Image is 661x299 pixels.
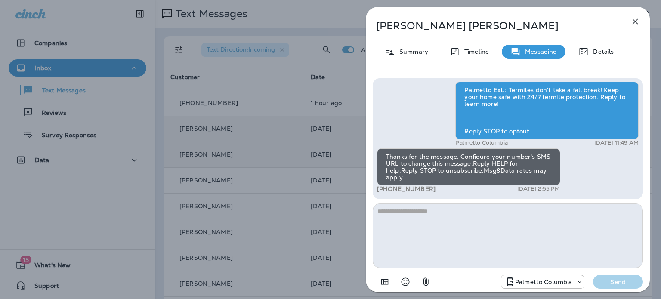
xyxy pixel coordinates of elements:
p: Palmetto Columbia [515,278,572,285]
p: [PERSON_NAME] [PERSON_NAME] [376,20,611,32]
div: +1 (803) 233-5290 [501,277,584,287]
p: Messaging [521,48,557,55]
button: Add in a premade template [376,273,393,290]
p: Summary [395,48,428,55]
div: Palmetto Ext.: Termites don't take a fall break! Keep your home safe with 24/7 termite protection... [455,82,639,139]
p: [DATE] 2:55 PM [517,185,560,192]
div: Thanks for the message. Configure your number's SMS URL to change this message.Reply HELP for hel... [377,148,560,185]
p: Timeline [460,48,489,55]
p: Palmetto Columbia [455,139,507,146]
p: [DATE] 11:49 AM [594,139,639,146]
button: Select an emoji [397,273,414,290]
p: Details [589,48,614,55]
span: [PHONE_NUMBER] [377,185,436,193]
